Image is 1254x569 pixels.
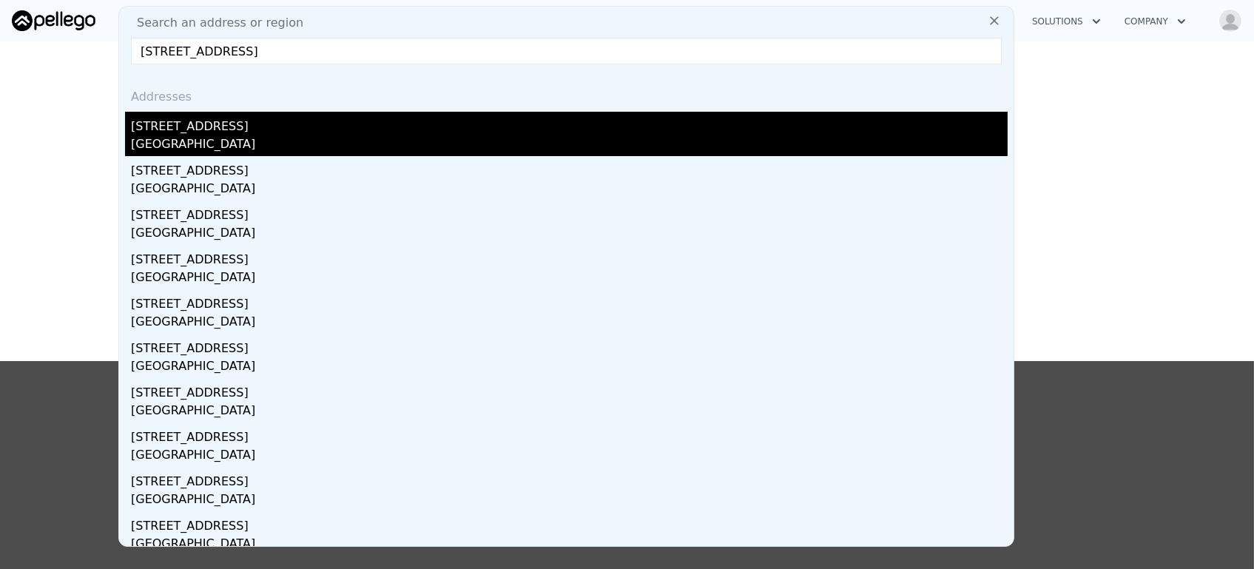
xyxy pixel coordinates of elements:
div: [STREET_ADDRESS] [131,422,1008,446]
input: Enter an address, city, region, neighborhood or zip code [131,38,1002,64]
div: [STREET_ADDRESS] [131,511,1008,535]
div: [STREET_ADDRESS] [131,289,1008,313]
span: Search an address or region [125,14,303,32]
div: [GEOGRAPHIC_DATA] [131,180,1008,201]
button: Company [1113,8,1198,35]
div: [GEOGRAPHIC_DATA] [131,535,1008,556]
div: [STREET_ADDRESS] [131,201,1008,224]
div: Addresses [125,76,1008,112]
div: [STREET_ADDRESS] [131,467,1008,491]
div: [STREET_ADDRESS] [131,245,1008,269]
button: Solutions [1020,8,1113,35]
div: [GEOGRAPHIC_DATA] [131,224,1008,245]
div: [GEOGRAPHIC_DATA] [131,269,1008,289]
div: [GEOGRAPHIC_DATA] [131,446,1008,467]
div: [STREET_ADDRESS] [131,334,1008,357]
div: [GEOGRAPHIC_DATA] [131,402,1008,422]
div: [GEOGRAPHIC_DATA] [131,313,1008,334]
div: [STREET_ADDRESS] [131,378,1008,402]
img: avatar [1218,9,1242,33]
div: [GEOGRAPHIC_DATA] [131,357,1008,378]
img: Pellego [12,10,95,31]
div: [GEOGRAPHIC_DATA] [131,135,1008,156]
div: [GEOGRAPHIC_DATA] [131,491,1008,511]
div: [STREET_ADDRESS] [131,156,1008,180]
div: [STREET_ADDRESS] [131,112,1008,135]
